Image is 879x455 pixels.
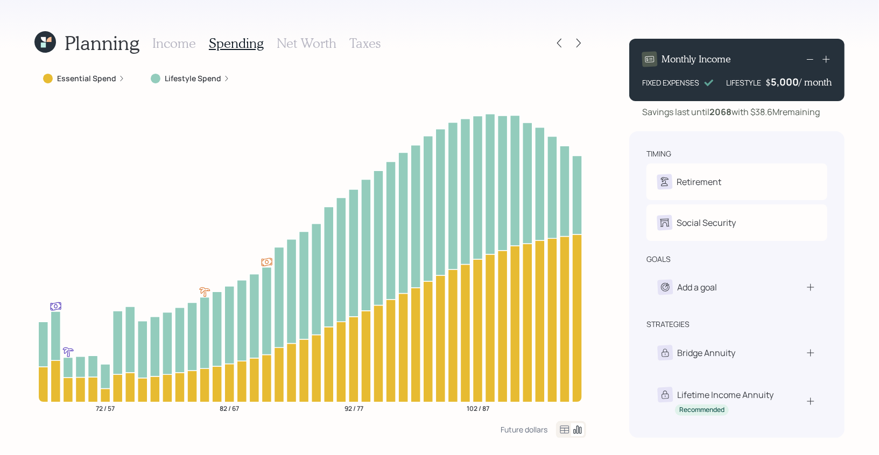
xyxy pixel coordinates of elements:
[677,388,773,401] div: Lifetime Income Annuity
[677,216,736,229] div: Social Security
[467,404,489,413] tspan: 102 / 87
[765,76,771,88] h4: $
[152,35,196,51] h3: Income
[679,406,725,415] div: Recommended
[646,254,671,265] div: goals
[65,31,139,54] h1: Planning
[165,73,221,84] label: Lifestyle Spend
[642,105,820,118] div: Savings last until with $38.6M remaining
[726,77,761,88] div: LIFESTYLE
[96,404,115,413] tspan: 72 / 57
[799,76,832,88] h4: / month
[501,424,547,435] div: Future dollars
[57,73,116,84] label: Essential Spend
[662,53,731,65] h4: Monthly Income
[220,404,240,413] tspan: 82 / 67
[771,75,799,88] div: 5,000
[709,106,732,118] b: 2068
[646,148,671,159] div: timing
[677,175,721,188] div: Retirement
[677,281,717,294] div: Add a goal
[344,404,363,413] tspan: 92 / 77
[209,35,264,51] h3: Spending
[277,35,336,51] h3: Net Worth
[349,35,381,51] h3: Taxes
[646,319,690,330] div: strategies
[677,346,735,359] div: Bridge Annuity
[642,77,699,88] div: FIXED EXPENSES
